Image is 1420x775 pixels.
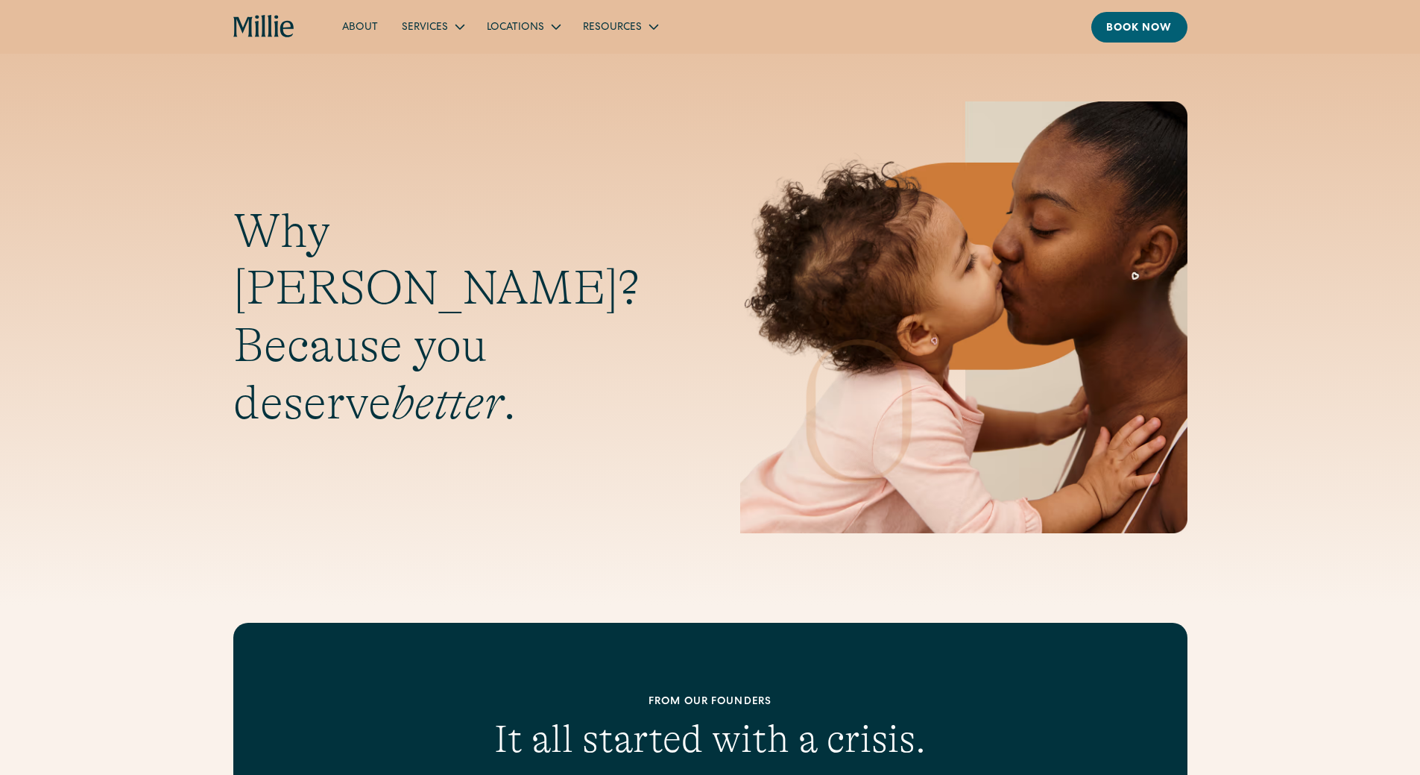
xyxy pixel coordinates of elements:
div: Book now [1106,21,1173,37]
a: Book now [1091,12,1187,43]
div: Locations [475,14,571,39]
div: Services [390,14,475,39]
h1: Why [PERSON_NAME]? Because you deserve . [233,203,681,432]
div: Resources [583,20,642,36]
a: home [233,15,295,39]
div: Services [402,20,448,36]
img: Mother and baby sharing a kiss, highlighting the emotional bond and nurturing care at the heart o... [740,101,1187,533]
h2: It all started with a crisis. [329,716,1092,762]
div: Resources [571,14,669,39]
div: From our founders [329,694,1092,710]
a: About [330,14,390,39]
div: Locations [487,20,544,36]
em: better [391,376,503,430]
